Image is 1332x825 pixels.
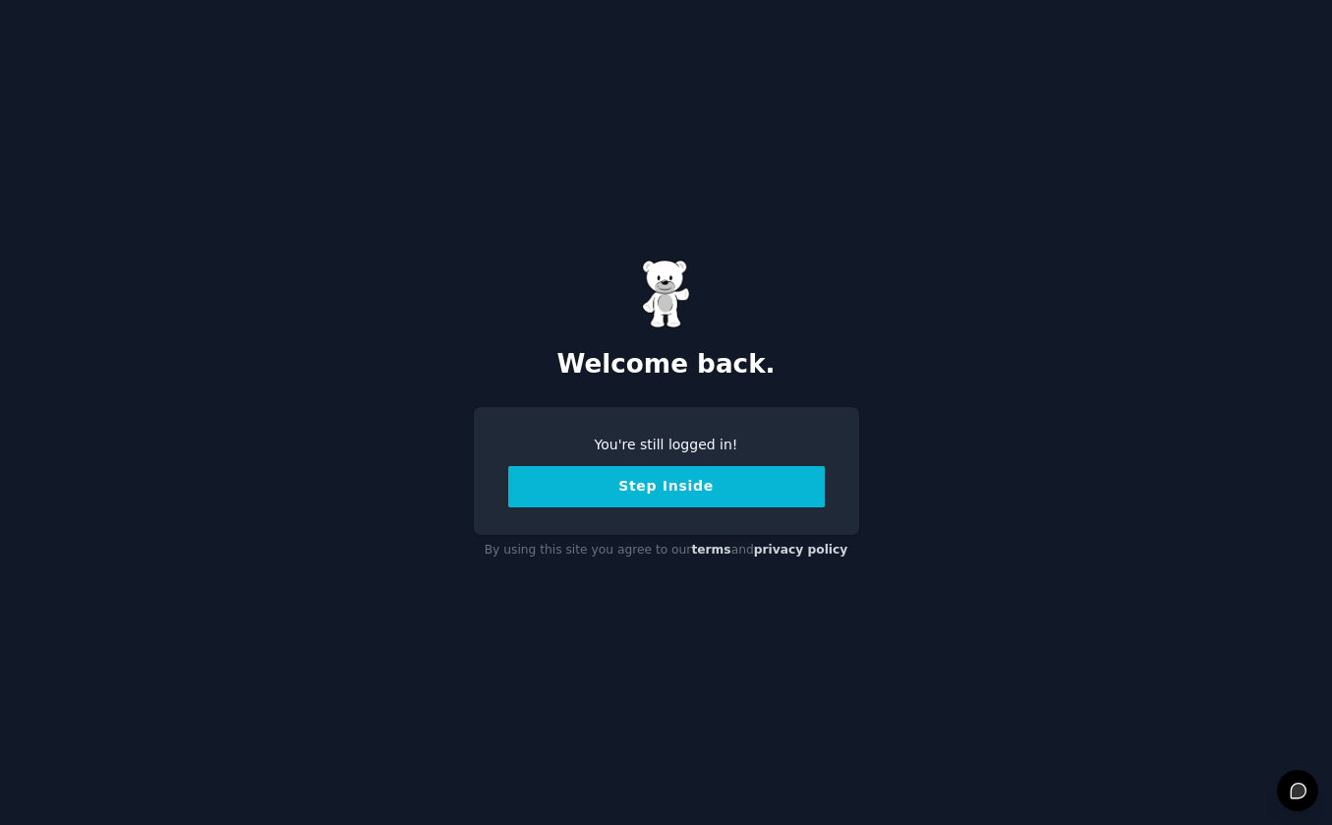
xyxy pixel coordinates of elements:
div: You're still logged in! [508,435,825,455]
a: Step Inside [508,478,825,494]
a: terms [691,543,730,557]
a: privacy policy [754,543,848,557]
div: By using this site you agree to our and [474,535,859,566]
img: Gummy Bear [642,260,691,328]
button: Step Inside [508,466,825,507]
h2: Welcome back. [474,349,859,381]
